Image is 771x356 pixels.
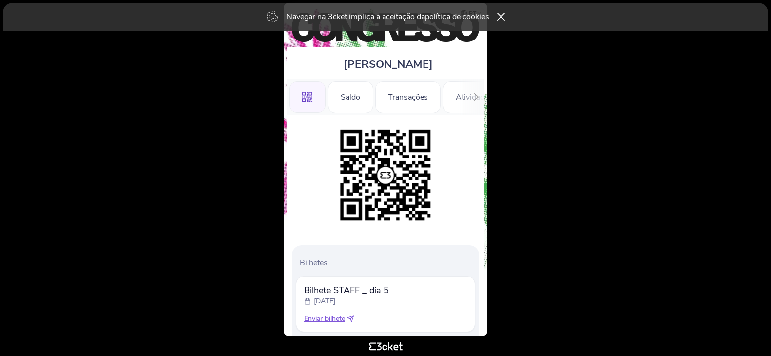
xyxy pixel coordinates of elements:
span: Bilhete STAFF _ dia 5 [304,284,389,296]
img: 8f824f73669c4c0691920a5ef080129c.png [335,125,436,226]
a: Atividades [443,91,505,102]
div: Transações [375,81,441,113]
a: Transações [375,91,441,102]
span: Enviar bilhete [304,314,345,324]
div: Atividades [443,81,505,113]
p: [DATE] [314,296,335,306]
div: Saldo [328,81,373,113]
p: Bilhetes [300,257,475,268]
a: Saldo [328,91,373,102]
span: [PERSON_NAME] [344,57,433,72]
a: política de cookies [425,11,489,22]
p: Navegar na 3cket implica a aceitação da [286,11,489,22]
